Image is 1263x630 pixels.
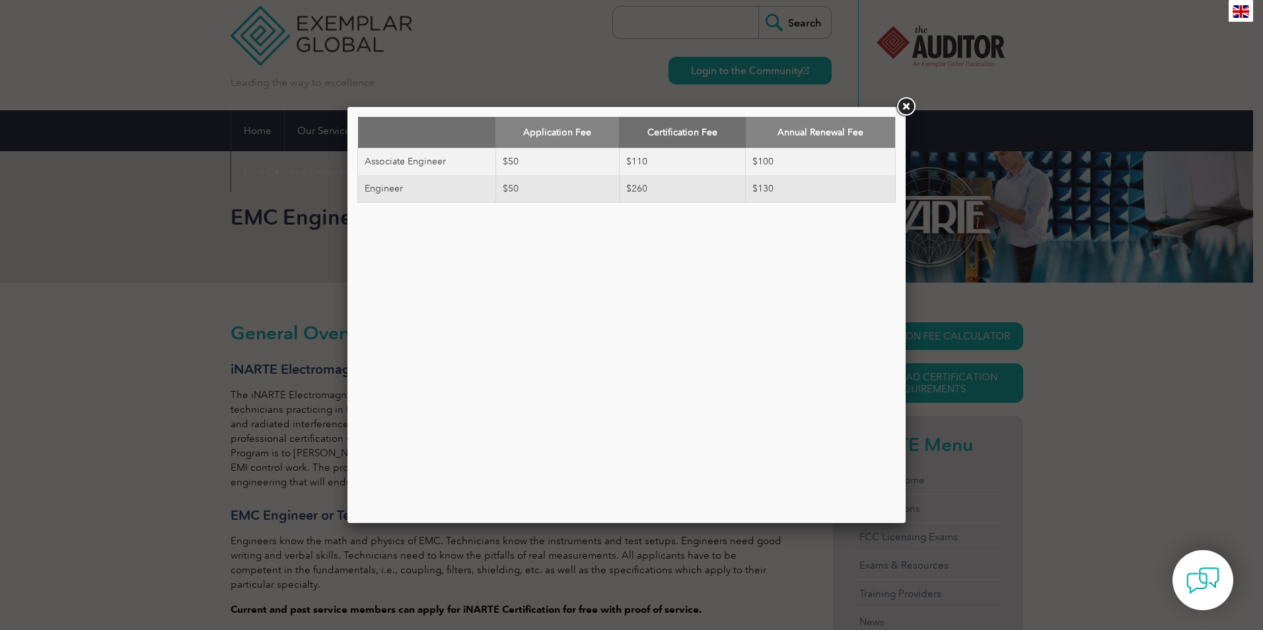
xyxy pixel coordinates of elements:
[746,175,896,203] td: $130
[358,175,496,203] td: Engineer
[495,148,619,175] td: $50
[746,117,896,148] th: Annual Renewal Fee
[746,148,896,175] td: $100
[1233,5,1249,18] img: en
[619,175,745,203] td: $260
[894,95,918,119] a: Close
[358,148,496,175] td: Associate Engineer
[619,148,745,175] td: $110
[495,175,619,203] td: $50
[1186,564,1219,597] img: contact-chat.png
[495,117,619,148] th: Application Fee
[619,117,745,148] th: Certification Fee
